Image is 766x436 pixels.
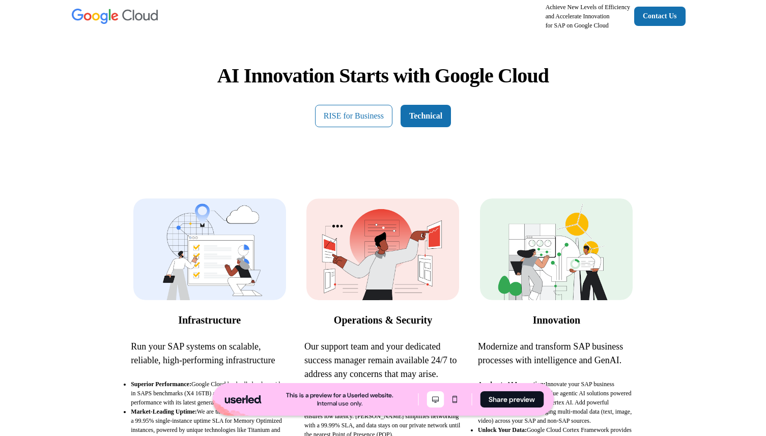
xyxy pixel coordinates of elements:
div: Internal use only. [317,399,362,408]
strong: Unlock Your Data: [478,426,527,433]
strong: Superior Performance: [131,381,191,388]
p: Modernize and transform SAP business processes with intelligence and GenAI. [478,340,635,367]
strong: Market-Leading Uptime: [131,408,197,415]
strong: Innovation [533,314,580,326]
button: Share preview [480,391,544,408]
p: AI Innovation Starts with Google Cloud [217,63,549,89]
div: This is a preview for a Userled website. [286,391,393,399]
button: Desktop mode [427,391,444,408]
strong: Infrastructure [178,314,241,326]
a: RISE for Business [315,105,392,127]
p: Innovate your SAP business processes with fast time-to-value agentic AI solutions powered by Agen... [478,381,632,424]
strong: Operations & Security [334,314,432,326]
a: Contact Us [634,7,686,26]
button: Mobile mode [446,391,463,408]
p: Achieve New Levels of Efficiency and Accelerate Innovation for SAP on Google Cloud [546,3,630,30]
p: Our support team and your dedicated success manager remain available 24/7 to address any concerns... [304,340,462,381]
strong: Accelerate AI Innovation: [478,381,546,388]
p: Google Cloud leads all cloud providers in SAPS benchmarks (X4 16TB) and delivers superior price-p... [131,381,287,406]
p: Run your SAP systems on scalable, reliable, high-performing infrastructure [131,340,288,367]
a: Technical [401,105,451,127]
